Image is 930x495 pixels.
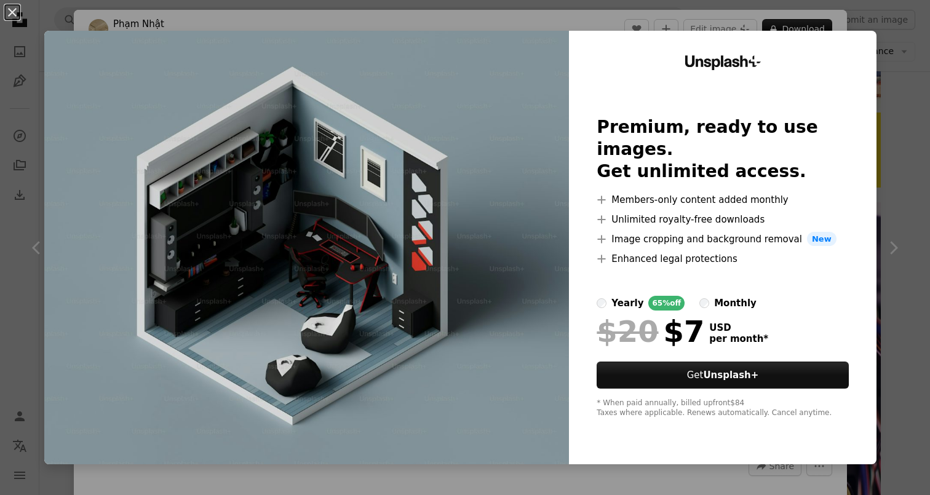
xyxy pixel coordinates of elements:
[597,315,704,347] div: $7
[648,296,685,311] div: 65% off
[703,370,758,381] strong: Unsplash+
[597,116,848,183] h2: Premium, ready to use images. Get unlimited access.
[597,398,848,418] div: * When paid annually, billed upfront $84 Taxes where applicable. Renews automatically. Cancel any...
[714,296,757,311] div: monthly
[611,296,643,311] div: yearly
[597,298,606,308] input: yearly65%off
[709,322,768,333] span: USD
[699,298,709,308] input: monthly
[597,212,848,227] li: Unlimited royalty-free downloads
[597,232,848,247] li: Image cropping and background removal
[597,315,658,347] span: $20
[597,251,848,266] li: Enhanced legal protections
[597,362,848,389] button: GetUnsplash+
[807,232,837,247] span: New
[709,333,768,344] span: per month *
[597,192,848,207] li: Members-only content added monthly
